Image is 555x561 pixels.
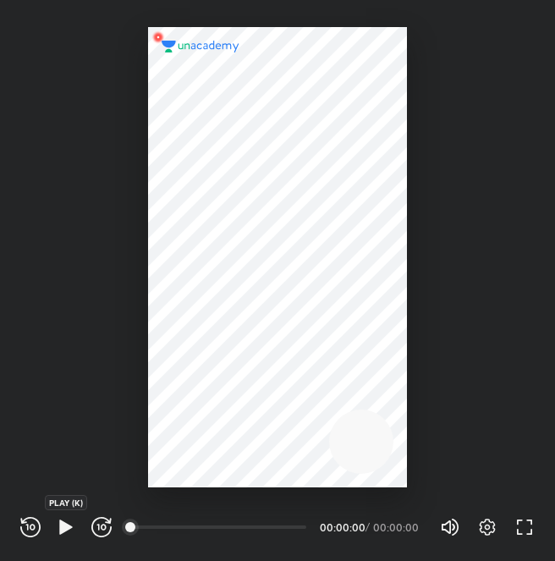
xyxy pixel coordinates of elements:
img: logo.2a7e12a2.svg [162,41,239,52]
div: PLAY (K) [45,495,87,510]
div: / [365,522,370,532]
div: 00:00:00 [320,522,362,532]
div: 00:00:00 [373,522,420,532]
img: wMgqJGBwKWe8AAAAABJRU5ErkJggg== [148,27,168,47]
